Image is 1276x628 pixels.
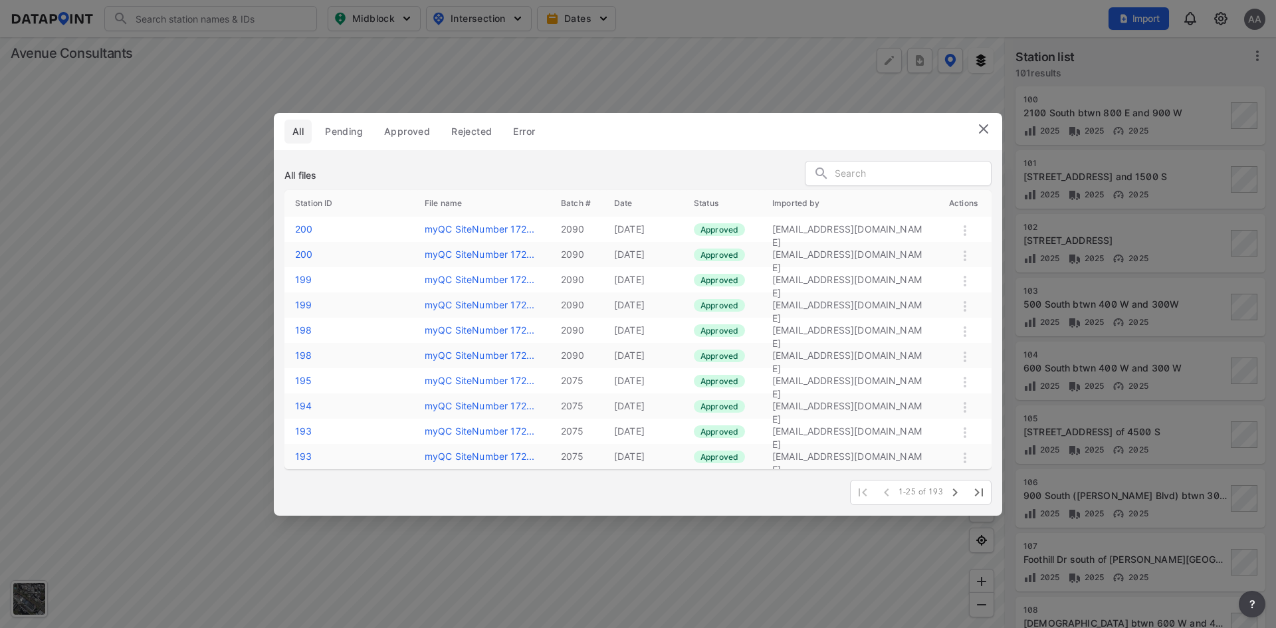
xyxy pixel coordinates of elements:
label: 193 [295,451,312,462]
label: 200 [295,223,312,235]
label: myQC SiteNumber 17246871 [425,451,534,462]
label: 195 [295,375,312,386]
td: 2090 [550,242,603,267]
span: 1-25 of 193 [899,487,943,498]
td: [DATE] [603,267,683,292]
a: myQC SiteNumber 172... [425,274,534,285]
td: 2090 [550,318,603,343]
a: myQC SiteNumber 172... [425,299,534,310]
span: Error [513,125,535,138]
span: Pending [325,125,363,138]
img: close.efbf2170.svg [976,121,992,137]
th: Status [683,190,762,217]
td: [DATE] [603,444,683,469]
label: myQC SiteNumber 17277501 [425,350,534,361]
label: myQC SiteNumber 17246873 [425,400,534,411]
span: Previous Page [875,480,899,504]
label: myQC SiteNumber 17246874 [425,375,534,386]
span: All [292,125,304,138]
td: [EMAIL_ADDRESS][DOMAIN_NAME] [762,419,938,444]
a: myQC SiteNumber 172... [425,324,534,336]
label: Approved [694,400,745,413]
td: [DATE] [603,242,683,267]
td: [EMAIL_ADDRESS][DOMAIN_NAME] [762,343,938,368]
th: Imported by [762,190,938,217]
label: 199 [295,299,312,310]
td: [DATE] [603,368,683,393]
label: myQC SiteNumber 17277503 [425,299,534,310]
label: 198 [295,324,312,336]
td: [EMAIL_ADDRESS][DOMAIN_NAME] [762,242,938,267]
div: full width tabs example [284,120,548,144]
span: ? [1247,596,1257,612]
label: 194 [295,400,312,411]
label: 193 [295,425,312,437]
button: more [1239,591,1265,617]
td: 2075 [550,393,603,419]
span: First Page [851,480,875,504]
label: Approved [694,451,745,463]
td: 2090 [550,343,603,368]
a: myQC SiteNumber 172... [425,425,534,437]
a: myQC SiteNumber 172... [425,350,534,361]
td: [DATE] [603,318,683,343]
span: Next Page [943,480,967,504]
td: 2075 [550,444,603,469]
span: Approved [384,125,430,138]
td: [EMAIL_ADDRESS][DOMAIN_NAME] [762,292,938,318]
label: myQC SiteNumber 17277505 [425,249,534,260]
td: [EMAIL_ADDRESS][DOMAIN_NAME] [762,393,938,419]
a: myQC SiteNumber 172... [425,223,534,235]
td: [DATE] [603,292,683,318]
label: myQC SiteNumber 17277504 [425,274,534,285]
label: myQC SiteNumber 17277502 [425,324,534,336]
label: 200 [295,249,312,260]
td: 2090 [550,267,603,292]
td: [DATE] [603,217,683,242]
td: 2075 [550,368,603,393]
a: myQC SiteNumber 172... [425,451,534,462]
input: Search [835,164,991,184]
label: Approved [694,274,745,286]
label: Approved [694,223,745,236]
td: [EMAIL_ADDRESS][DOMAIN_NAME] [762,267,938,292]
span: Last Page [967,480,991,504]
td: 2090 [550,292,603,318]
label: myQC SiteNumber 17246872 [425,425,534,437]
td: 2075 [550,419,603,444]
label: Approved [694,249,745,261]
th: Date [603,190,683,217]
td: [DATE] [603,419,683,444]
label: myQC SiteNumber 17277506 [425,223,534,235]
a: myQC SiteNumber 172... [425,249,534,260]
th: Actions [938,190,992,217]
th: File name [414,190,550,217]
label: Approved [694,324,745,337]
td: 2090 [550,217,603,242]
label: 198 [295,350,312,361]
label: Approved [694,350,745,362]
td: [EMAIL_ADDRESS][DOMAIN_NAME] [762,318,938,343]
h3: All files [284,169,316,182]
td: [EMAIL_ADDRESS][DOMAIN_NAME] [762,444,938,469]
th: Station ID [284,190,414,217]
a: myQC SiteNumber 172... [425,375,534,386]
th: Batch # [550,190,603,217]
td: [DATE] [603,393,683,419]
td: [EMAIL_ADDRESS][DOMAIN_NAME] [762,368,938,393]
a: myQC SiteNumber 172... [425,400,534,411]
td: [DATE] [603,343,683,368]
label: Approved [694,299,745,312]
span: Rejected [451,125,492,138]
label: 199 [295,274,312,285]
